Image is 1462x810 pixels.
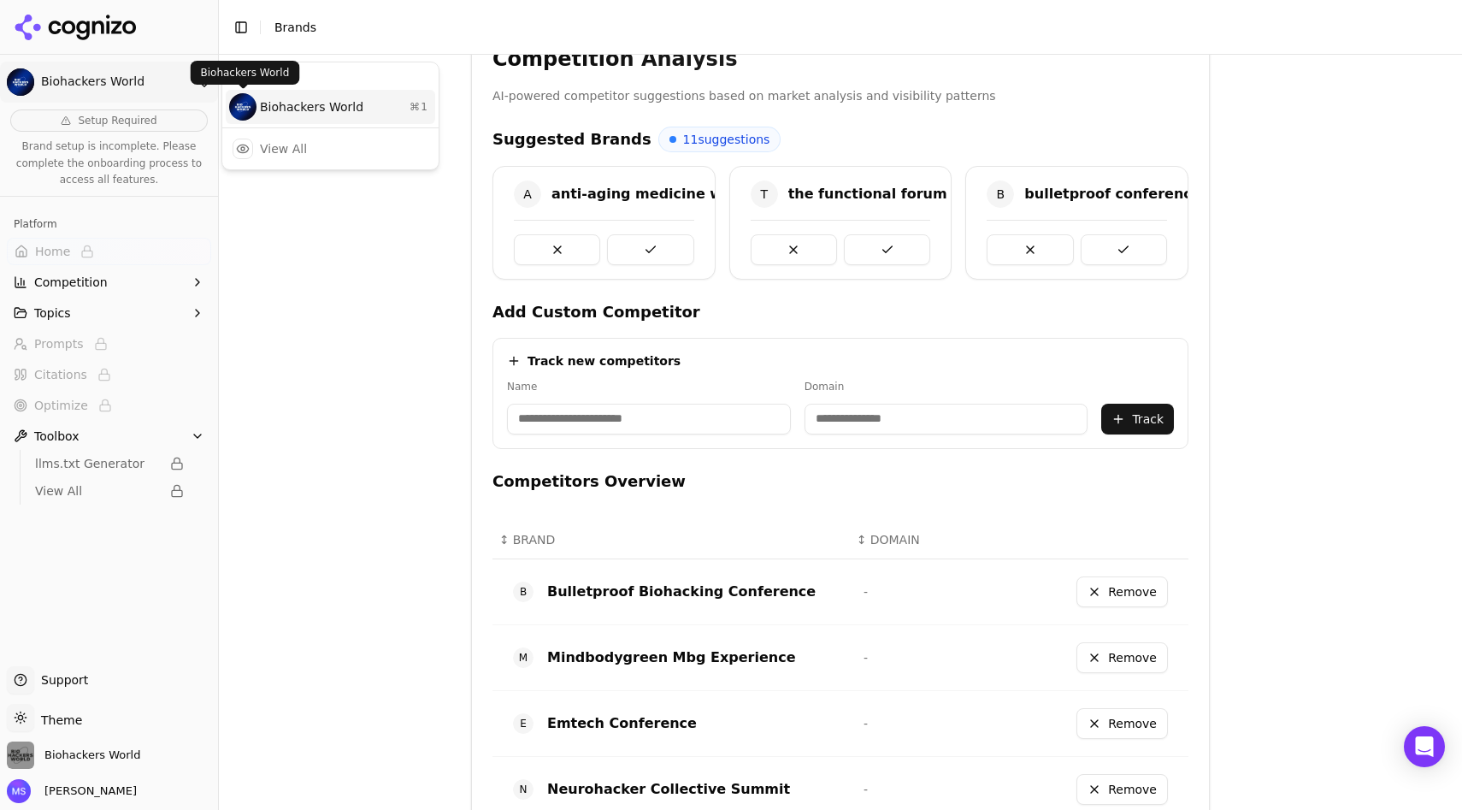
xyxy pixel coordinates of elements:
[410,100,428,114] span: ⌘ 1
[229,93,256,121] img: Biohackers World
[226,90,435,124] div: Biohackers World
[226,66,435,90] div: Brands
[260,140,307,157] div: View All
[221,62,439,170] div: Current brand: Biohackers World
[201,66,290,80] p: Biohackers World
